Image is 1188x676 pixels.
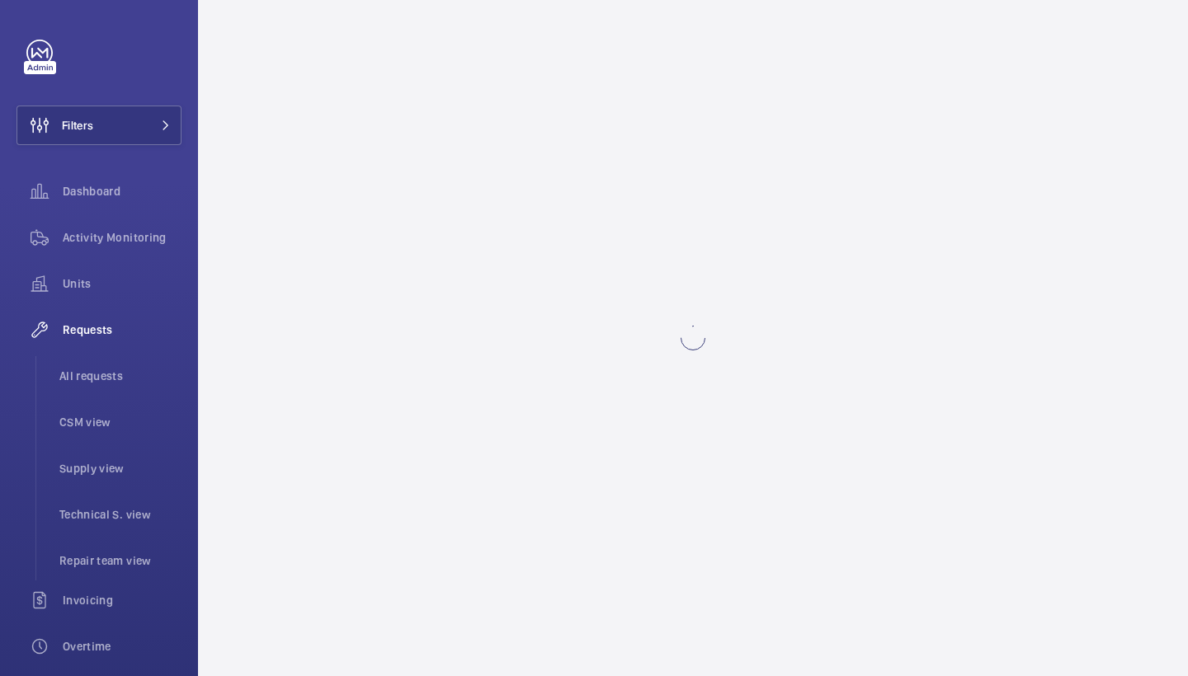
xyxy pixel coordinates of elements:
span: Units [63,275,181,292]
span: All requests [59,368,181,384]
button: Filters [16,106,181,145]
span: Overtime [63,638,181,655]
span: Requests [63,322,181,338]
span: Dashboard [63,183,181,200]
span: Technical S. view [59,506,181,523]
span: Filters [62,117,93,134]
span: Invoicing [63,592,181,608]
span: Supply view [59,460,181,476]
span: CSM view [59,414,181,430]
span: Activity Monitoring [63,229,181,246]
span: Repair team view [59,552,181,569]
